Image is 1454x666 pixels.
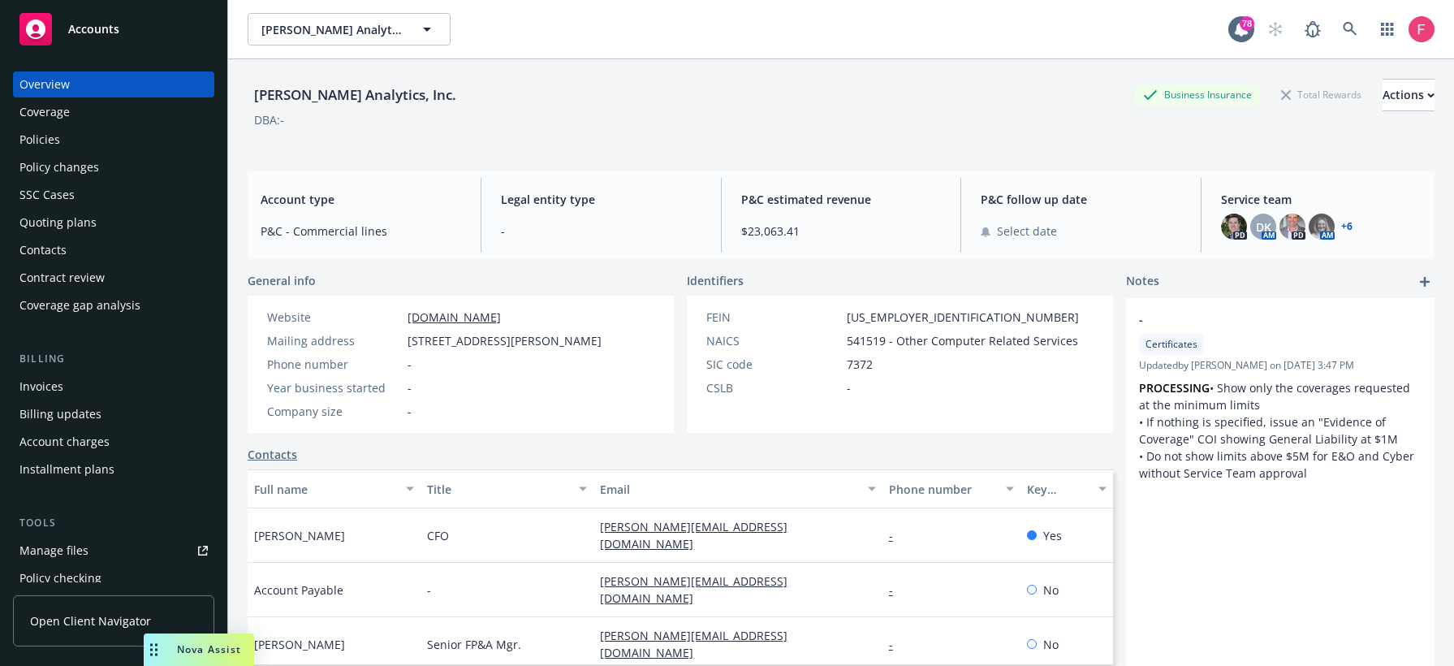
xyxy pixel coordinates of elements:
[267,309,401,326] div: Website
[1221,191,1422,208] span: Service team
[1409,16,1435,42] img: photo
[13,401,214,427] a: Billing updates
[248,272,316,289] span: General info
[1279,214,1305,240] img: photo
[19,237,67,263] div: Contacts
[1341,222,1353,231] a: +6
[1139,379,1422,482] p: • Show only the coverages requested at the minimum limits • If nothing is specified, issue an "Ev...
[1371,13,1404,45] a: Switch app
[600,628,787,660] a: [PERSON_NAME][EMAIL_ADDRESS][DOMAIN_NAME]
[1043,582,1059,599] span: No
[177,642,241,656] span: Nova Assist
[248,446,297,463] a: Contacts
[19,429,110,455] div: Account charges
[427,636,521,653] span: Senior FP&A Mgr.
[13,538,214,564] a: Manage files
[1309,214,1335,240] img: photo
[741,191,942,208] span: P&C estimated revenue
[1126,298,1435,495] div: -CertificatesUpdatedby [PERSON_NAME] on [DATE] 3:47 PMPROCESSING• Show only the coverages request...
[19,210,97,236] div: Quoting plans
[19,265,105,291] div: Contract review
[19,538,88,564] div: Manage files
[267,403,401,420] div: Company size
[13,265,214,291] a: Contract review
[408,403,412,420] span: -
[13,565,214,591] a: Policy checking
[1415,272,1435,292] a: add
[13,99,214,125] a: Coverage
[600,481,857,498] div: Email
[13,374,214,400] a: Invoices
[1256,218,1271,236] span: DK
[68,23,119,36] span: Accounts
[889,481,997,498] div: Phone number
[408,379,412,396] span: -
[13,71,214,97] a: Overview
[687,272,744,289] span: Identifiers
[13,127,214,153] a: Policies
[13,351,214,367] div: Billing
[847,379,851,396] span: -
[267,379,401,396] div: Year business started
[254,636,345,653] span: [PERSON_NAME]
[19,127,60,153] div: Policies
[254,481,396,498] div: Full name
[267,356,401,373] div: Phone number
[1135,84,1260,105] div: Business Insurance
[1043,636,1059,653] span: No
[1126,272,1159,292] span: Notes
[1146,337,1197,352] span: Certificates
[19,182,75,208] div: SSC Cases
[19,565,101,591] div: Policy checking
[19,71,70,97] div: Overview
[13,456,214,482] a: Installment plans
[997,223,1057,240] span: Select date
[1383,80,1435,110] div: Actions
[706,332,840,349] div: NAICS
[261,223,461,240] span: P&C - Commercial lines
[408,309,501,325] a: [DOMAIN_NAME]
[1139,358,1422,373] span: Updated by [PERSON_NAME] on [DATE] 3:47 PM
[144,634,164,666] div: Drag to move
[13,210,214,236] a: Quoting plans
[882,469,1021,508] button: Phone number
[981,191,1181,208] span: P&C follow up date
[1273,84,1370,105] div: Total Rewards
[261,191,461,208] span: Account type
[889,582,906,598] a: -
[847,309,1079,326] span: [US_EMPLOYER_IDENTIFICATION_NUMBER]
[1139,380,1210,396] strong: PROCESSING
[1334,13,1366,45] a: Search
[254,111,284,128] div: DBA: -
[847,332,1078,349] span: 541519 - Other Computer Related Services
[19,456,114,482] div: Installment plans
[889,637,906,652] a: -
[19,374,63,400] div: Invoices
[427,582,431,599] span: -
[19,292,140,318] div: Coverage gap analysis
[1240,16,1254,31] div: 78
[593,469,882,508] button: Email
[254,527,345,544] span: [PERSON_NAME]
[427,481,569,498] div: Title
[421,469,593,508] button: Title
[13,515,214,531] div: Tools
[847,356,873,373] span: 7372
[248,13,451,45] button: [PERSON_NAME] Analytics, Inc.
[19,154,99,180] div: Policy changes
[1139,311,1379,328] span: -
[254,582,343,599] span: Account Payable
[13,182,214,208] a: SSC Cases
[1383,79,1435,111] button: Actions
[1020,469,1113,508] button: Key contact
[261,21,402,38] span: [PERSON_NAME] Analytics, Inc.
[427,527,449,544] span: CFO
[408,356,412,373] span: -
[1259,13,1292,45] a: Start snowing
[248,469,421,508] button: Full name
[13,6,214,52] a: Accounts
[19,401,101,427] div: Billing updates
[741,223,942,240] span: $23,063.41
[501,223,701,240] span: -
[1297,13,1329,45] a: Report a Bug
